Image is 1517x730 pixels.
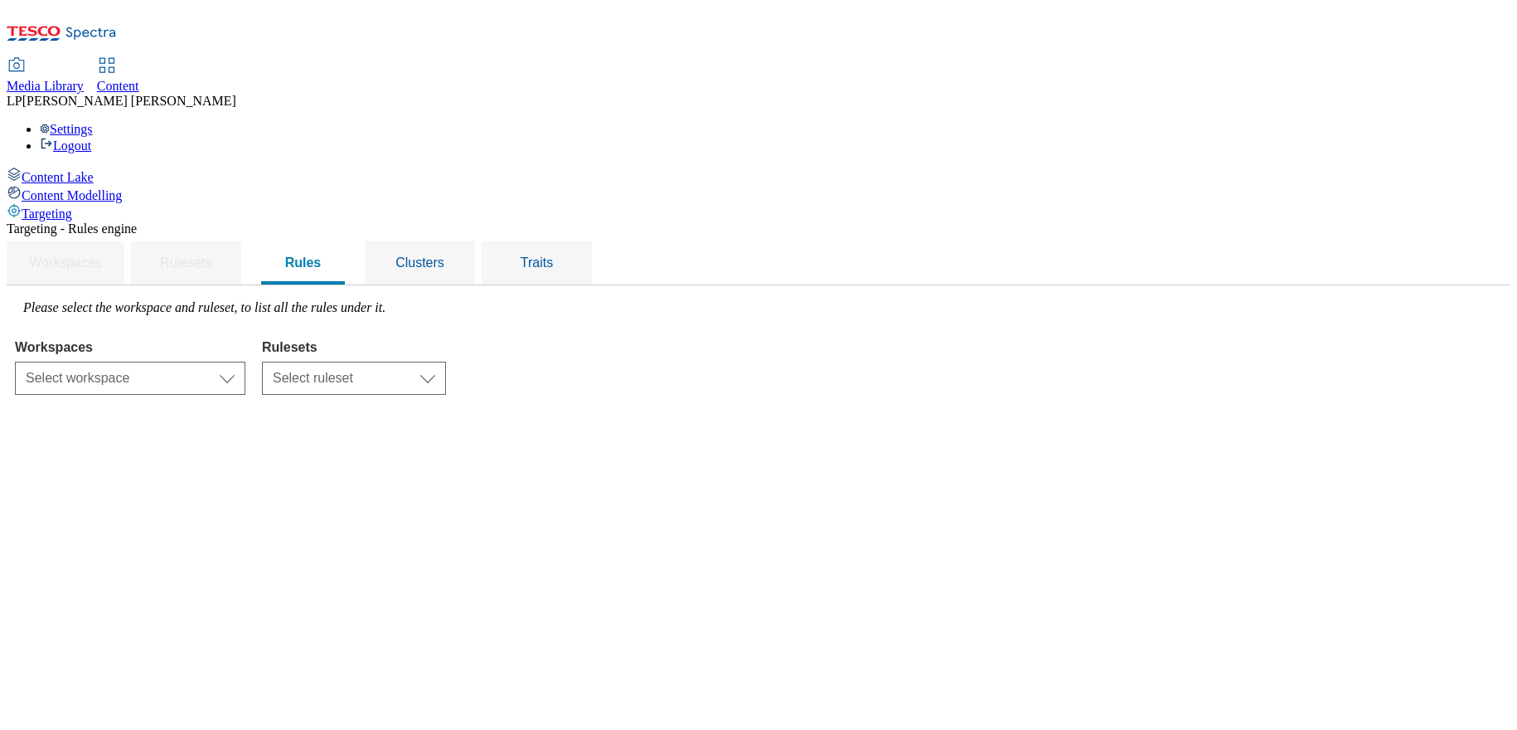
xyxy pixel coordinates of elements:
a: Logout [40,139,91,153]
span: Media Library [7,79,84,93]
label: Workspaces [15,340,245,355]
span: Targeting [22,207,72,221]
span: [PERSON_NAME] [PERSON_NAME] [22,94,236,108]
a: Content [97,59,139,94]
a: Content Modelling [7,185,1510,203]
span: Content Lake [22,170,94,184]
a: Media Library [7,59,84,94]
a: Targeting [7,203,1510,221]
div: Targeting - Rules engine [7,221,1510,236]
span: Content [97,79,139,93]
span: Content Modelling [22,188,122,202]
span: Rules [285,255,322,270]
label: Rulesets [262,340,446,355]
span: LP [7,94,22,108]
a: Settings [40,122,93,136]
a: Content Lake [7,167,1510,185]
span: Clusters [395,255,444,270]
span: Traits [521,255,553,270]
label: Please select the workspace and ruleset, to list all the rules under it. [23,300,385,314]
